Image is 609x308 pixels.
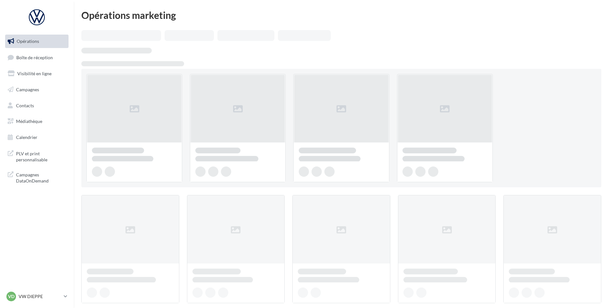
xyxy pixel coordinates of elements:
[19,293,61,300] p: VW DIEPPE
[4,99,70,112] a: Contacts
[8,293,14,300] span: VD
[4,147,70,166] a: PLV et print personnalisable
[17,71,52,76] span: Visibilité en ligne
[16,118,42,124] span: Médiathèque
[16,170,66,184] span: Campagnes DataOnDemand
[16,149,66,163] span: PLV et print personnalisable
[16,87,39,92] span: Campagnes
[4,51,70,64] a: Boîte de réception
[4,83,70,96] a: Campagnes
[4,131,70,144] a: Calendrier
[4,115,70,128] a: Médiathèque
[4,67,70,80] a: Visibilité en ligne
[16,134,37,140] span: Calendrier
[4,35,70,48] a: Opérations
[4,168,70,187] a: Campagnes DataOnDemand
[16,54,53,60] span: Boîte de réception
[16,102,34,108] span: Contacts
[5,290,69,303] a: VD VW DIEPPE
[17,38,39,44] span: Opérations
[81,10,601,20] div: Opérations marketing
